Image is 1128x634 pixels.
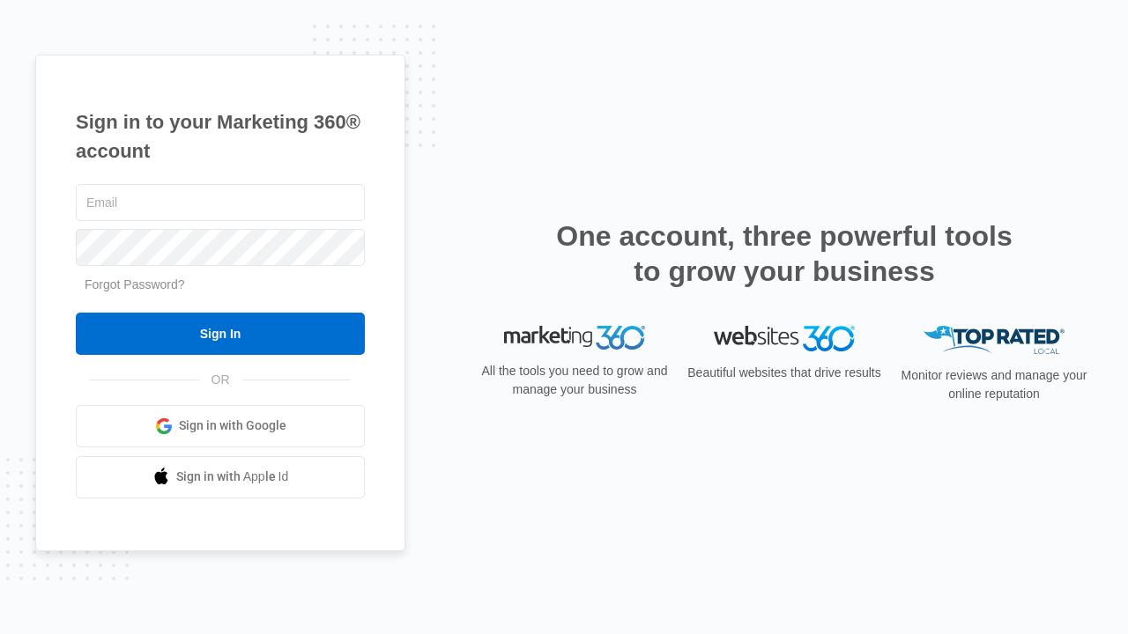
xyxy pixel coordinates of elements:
[76,313,365,355] input: Sign In
[76,107,365,166] h1: Sign in to your Marketing 360® account
[85,277,185,291] a: Forgot Password?
[179,417,286,435] span: Sign in with Google
[476,362,673,399] p: All the tools you need to grow and manage your business
[895,366,1093,403] p: Monitor reviews and manage your online reputation
[76,184,365,221] input: Email
[714,326,855,351] img: Websites 360
[76,405,365,447] a: Sign in with Google
[176,468,289,486] span: Sign in with Apple Id
[199,371,242,389] span: OR
[76,456,365,498] a: Sign in with Apple Id
[924,326,1065,355] img: Top Rated Local
[551,218,1018,289] h2: One account, three powerful tools to grow your business
[686,364,883,382] p: Beautiful websites that drive results
[504,326,645,350] img: Marketing 360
